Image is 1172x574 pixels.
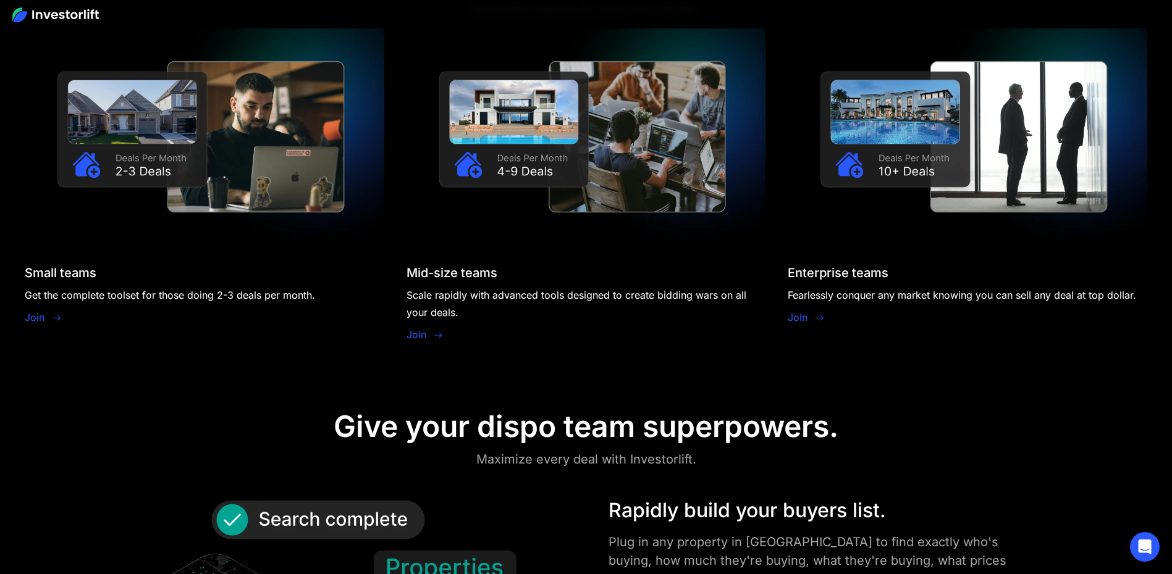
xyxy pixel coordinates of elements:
div: Give your dispo team superpowers. [334,409,838,444]
div: Maximize every deal with Investorlift. [476,449,696,469]
div: Small teams [25,265,96,280]
a: Join [407,327,426,342]
div: Get the complete toolset for those doing 2-3 deals per month. [25,286,315,304]
a: Join [25,310,44,325]
div: Enterprise teams [788,265,888,280]
a: Join [788,310,807,325]
div: Scale rapidly with advanced tools designed to create bidding wars on all your deals. [407,286,766,321]
div: Mid-size teams [407,265,497,280]
div: Rapidly build your buyers list. [609,496,1029,525]
div: Fearlessly conquer any market knowing you can sell any deal at top dollar. [788,286,1136,304]
div: Open Intercom Messenger [1130,532,1160,562]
